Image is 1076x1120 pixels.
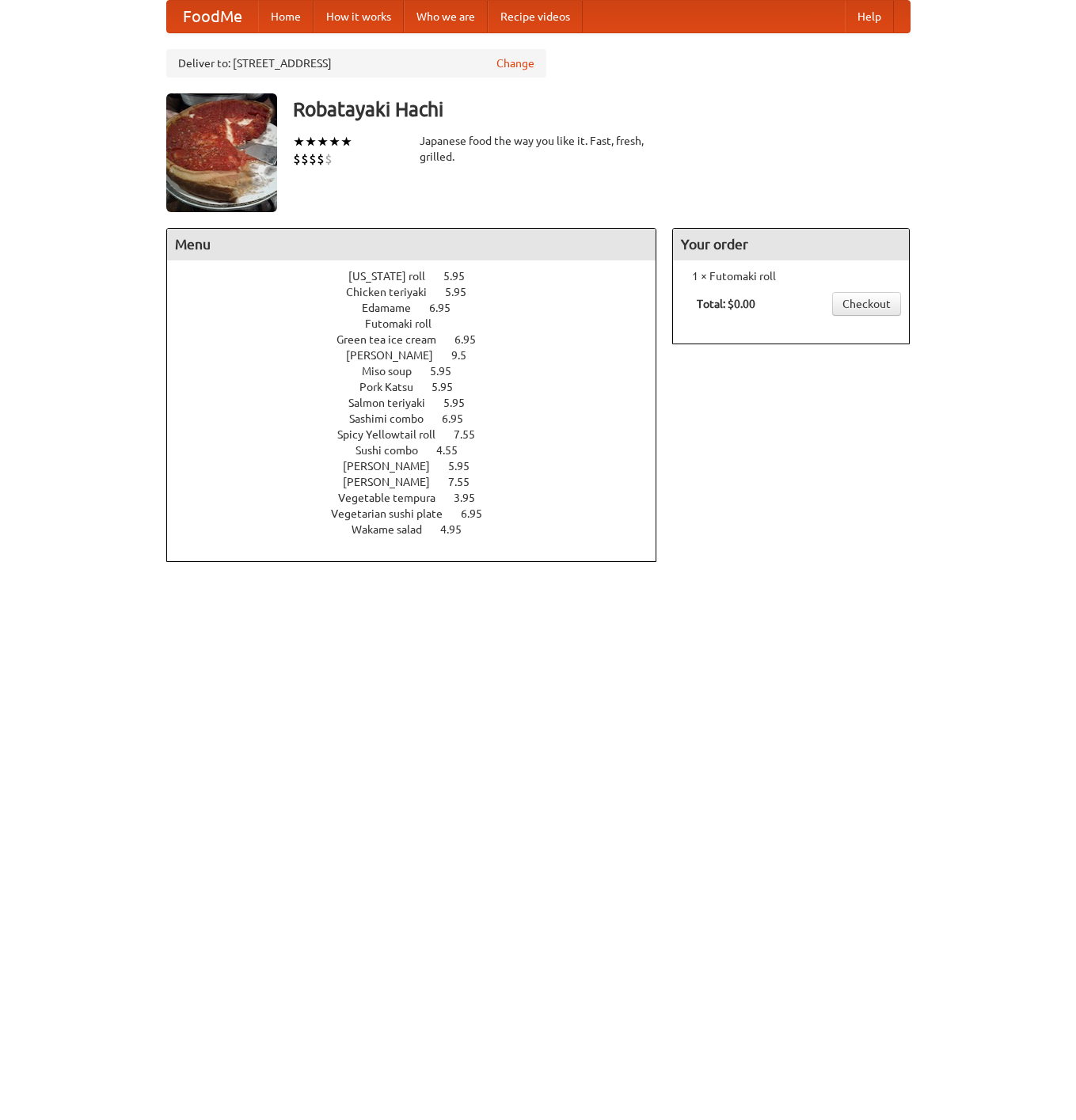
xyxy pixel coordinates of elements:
[325,150,333,168] li: $
[346,349,449,362] span: [PERSON_NAME]
[293,133,305,150] li: ★
[443,270,481,283] span: 5.95
[346,286,443,298] span: Chicken teriyaki
[362,365,481,378] a: Miso soup 5.95
[440,523,477,536] span: 4.95
[451,349,482,362] span: 9.5
[336,333,452,346] span: Green tea ice cream
[336,333,505,346] a: Green tea ice cream 6.95
[314,1,404,32] a: How it works
[454,492,491,504] span: 3.95
[340,133,352,150] li: ★
[301,150,309,168] li: $
[362,302,427,314] span: Edamame
[429,302,466,314] span: 6.95
[461,507,498,520] span: 6.95
[167,1,258,32] a: FoodMe
[338,492,504,504] a: Vegetable tempura 3.95
[488,1,583,32] a: Recipe videos
[166,49,546,78] div: Deliver to: [STREET_ADDRESS]
[348,270,441,283] span: [US_STATE] roll
[442,412,479,425] span: 6.95
[343,476,446,488] span: [PERSON_NAME]
[445,286,482,298] span: 5.95
[293,93,911,125] h3: Robatayaki Hachi
[258,1,314,32] a: Home
[352,523,491,536] a: Wakame salad 4.95
[448,460,485,473] span: 5.95
[348,397,441,409] span: Salmon teriyaki
[420,133,657,165] div: Japanese food the way you like it. Fast, fresh, grilled.
[430,365,467,378] span: 5.95
[305,133,317,150] li: ★
[337,428,504,441] a: Spicy Yellowtail roll 7.55
[359,381,429,393] span: Pork Katsu
[167,229,656,260] h4: Menu
[404,1,488,32] a: Who we are
[343,460,446,473] span: [PERSON_NAME]
[317,133,329,150] li: ★
[349,412,492,425] a: Sashimi combo 6.95
[359,381,482,393] a: Pork Katsu 5.95
[355,444,487,457] a: Sushi combo 4.55
[365,317,477,330] a: Futomaki roll
[845,1,894,32] a: Help
[331,507,511,520] a: Vegetarian sushi plate 6.95
[697,298,755,310] b: Total: $0.00
[673,229,909,260] h4: Your order
[348,397,494,409] a: Salmon teriyaki 5.95
[348,270,494,283] a: [US_STATE] roll 5.95
[454,333,492,346] span: 6.95
[309,150,317,168] li: $
[432,381,469,393] span: 5.95
[436,444,473,457] span: 4.55
[355,444,434,457] span: Sushi combo
[349,412,439,425] span: Sashimi combo
[343,476,499,488] a: [PERSON_NAME] 7.55
[365,317,447,330] span: Futomaki roll
[346,286,496,298] a: Chicken teriyaki 5.95
[832,292,901,316] a: Checkout
[352,523,438,536] span: Wakame salad
[346,349,496,362] a: [PERSON_NAME] 9.5
[448,476,485,488] span: 7.55
[681,268,901,284] li: 1 × Futomaki roll
[343,460,499,473] a: [PERSON_NAME] 5.95
[317,150,325,168] li: $
[454,428,491,441] span: 7.55
[496,55,534,71] a: Change
[362,365,428,378] span: Miso soup
[331,507,458,520] span: Vegetarian sushi plate
[362,302,480,314] a: Edamame 6.95
[293,150,301,168] li: $
[329,133,340,150] li: ★
[338,492,451,504] span: Vegetable tempura
[166,93,277,212] img: angular.jpg
[443,397,481,409] span: 5.95
[337,428,451,441] span: Spicy Yellowtail roll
